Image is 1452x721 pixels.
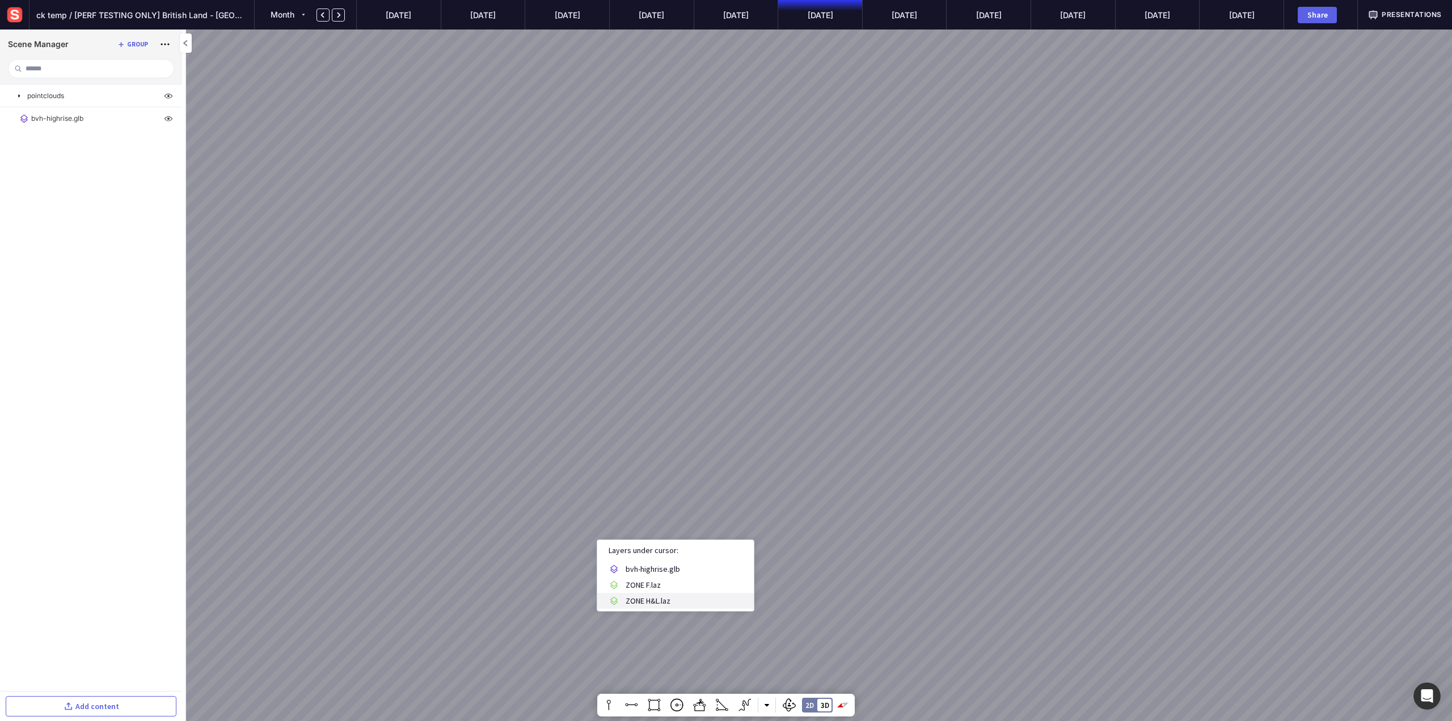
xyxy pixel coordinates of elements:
div: Layers under cursor: [597,545,754,561]
div: Group [127,41,148,48]
span: Presentations [1382,10,1442,20]
div: Share [1303,11,1332,19]
div: 3D [821,702,829,709]
p: bvh-highrise.glb [626,561,742,577]
span: Month [271,10,294,19]
img: visibility-on.svg [162,112,175,125]
p: bvh-highrise.glb [31,113,83,124]
span: ck temp / [PERF TESTING ONLY] British Land - [GEOGRAPHIC_DATA] Water [36,9,247,21]
img: presentation.svg [1368,10,1378,20]
p: pointclouds [27,91,64,101]
div: Add content [75,702,119,710]
p: ZONE H&L.laz [626,593,742,609]
div: 2D [805,702,814,709]
img: sensat [5,5,25,25]
button: Group [115,37,150,51]
h1: Scene Manager [8,40,69,49]
img: visibility-on.svg [162,89,175,103]
p: ZONE F.laz [626,577,742,593]
button: Add content [6,696,176,716]
iframe: Intercom live chat [1413,682,1441,710]
button: Share [1298,7,1337,23]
